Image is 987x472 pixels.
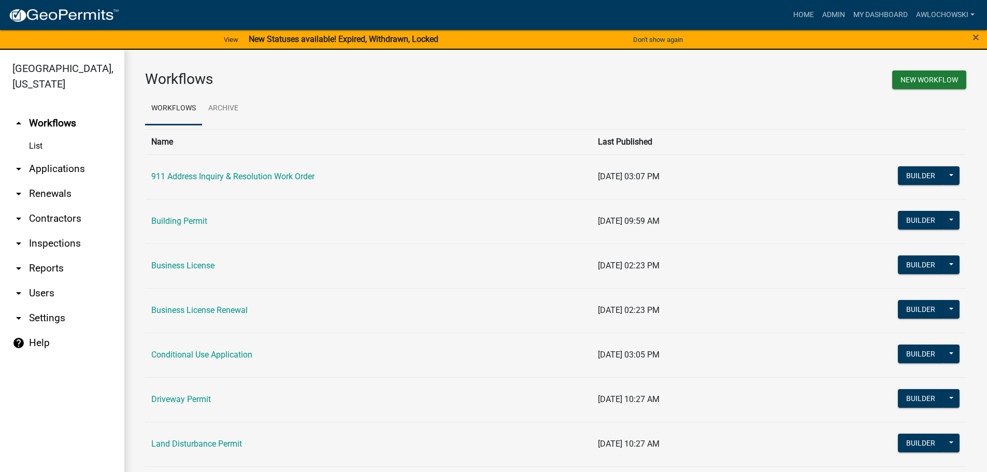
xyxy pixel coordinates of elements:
button: Builder [898,211,943,230]
h3: Workflows [145,70,548,88]
a: Home [789,5,818,25]
th: Last Published [592,129,778,154]
span: [DATE] 10:27 AM [598,394,660,404]
span: [DATE] 03:05 PM [598,350,660,360]
i: arrow_drop_down [12,163,25,175]
span: [DATE] 02:23 PM [598,305,660,315]
i: arrow_drop_down [12,188,25,200]
span: [DATE] 10:27 AM [598,439,660,449]
span: [DATE] 09:59 AM [598,216,660,226]
i: arrow_drop_down [12,237,25,250]
a: Land Disturbance Permit [151,439,242,449]
button: Don't show again [629,31,687,48]
a: 911 Address Inquiry & Resolution Work Order [151,171,314,181]
a: My Dashboard [849,5,912,25]
strong: New Statuses available! Expired, Withdrawn, Locked [249,34,438,44]
i: arrow_drop_up [12,117,25,130]
i: arrow_drop_down [12,262,25,275]
a: Business License Renewal [151,305,248,315]
a: Driveway Permit [151,394,211,404]
i: arrow_drop_down [12,212,25,225]
a: Archive [202,92,245,125]
button: New Workflow [892,70,966,89]
span: [DATE] 02:23 PM [598,261,660,270]
button: Builder [898,255,943,274]
a: Building Permit [151,216,207,226]
i: arrow_drop_down [12,312,25,324]
a: View [220,31,242,48]
th: Name [145,129,592,154]
a: awlochowski [912,5,979,25]
i: arrow_drop_down [12,287,25,299]
span: [DATE] 03:07 PM [598,171,660,181]
button: Close [972,31,979,44]
button: Builder [898,166,943,185]
button: Builder [898,434,943,452]
a: Workflows [145,92,202,125]
a: Admin [818,5,849,25]
a: Conditional Use Application [151,350,252,360]
span: × [972,30,979,45]
button: Builder [898,300,943,319]
button: Builder [898,389,943,408]
a: Business License [151,261,214,270]
button: Builder [898,345,943,363]
i: help [12,337,25,349]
